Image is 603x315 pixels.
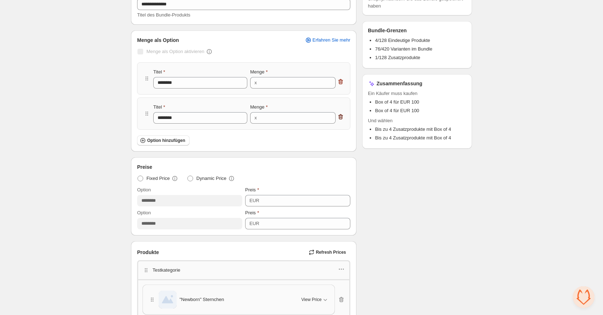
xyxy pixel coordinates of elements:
[375,99,466,106] li: Box of 4 für EUR 100
[249,220,259,227] div: EUR
[297,294,333,305] button: View Price
[375,134,466,142] li: Bis zu 4 Zusatzprodukte mit Box of 4
[375,38,430,43] span: 4/128 Eindeutige Produkte
[368,90,466,97] span: Ein Käufer muss kaufen
[137,209,151,216] label: Option
[147,138,185,143] span: Option hinzufügen
[368,117,466,124] span: Und wählen
[153,104,165,111] label: Titel
[137,135,190,145] button: Option hinzufügen
[254,79,257,86] div: x
[153,267,180,274] p: Testkategorie
[146,49,204,54] span: Menge als Option aktivieren
[573,286,594,308] div: Chat öffnen
[137,163,152,171] span: Preise
[137,12,190,18] span: Titel des Bundle-Produkts
[301,297,322,302] span: View Price
[377,80,422,87] h3: Zusammenfassung
[137,186,151,194] label: Option
[368,27,407,34] h3: Bundle-Grenzen
[250,104,268,111] label: Menge
[250,68,268,76] label: Menge
[153,68,165,76] label: Titel
[245,209,259,216] label: Preis
[137,37,179,44] span: Menge als Option
[375,107,466,114] li: Box of 4 für EUR 100
[254,114,257,121] div: x
[375,55,420,60] span: 1/128 Zusatzprodukte
[313,37,351,43] span: Erfahren Sie mehr
[159,291,177,309] img: "Newborn" Sternchen
[306,247,350,257] button: Refresh Prices
[316,249,346,255] span: Refresh Prices
[245,186,259,194] label: Preis
[146,175,170,182] span: Fixed Price
[375,126,466,133] li: Bis zu 4 Zusatzprodukte mit Box of 4
[375,46,432,52] span: 76/420 Varianten im Bundle
[300,35,355,45] a: Erfahren Sie mehr
[179,296,224,303] span: "Newborn" Sternchen
[137,249,159,256] span: Produkte
[196,175,226,182] span: Dynamic Price
[249,197,259,204] div: EUR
